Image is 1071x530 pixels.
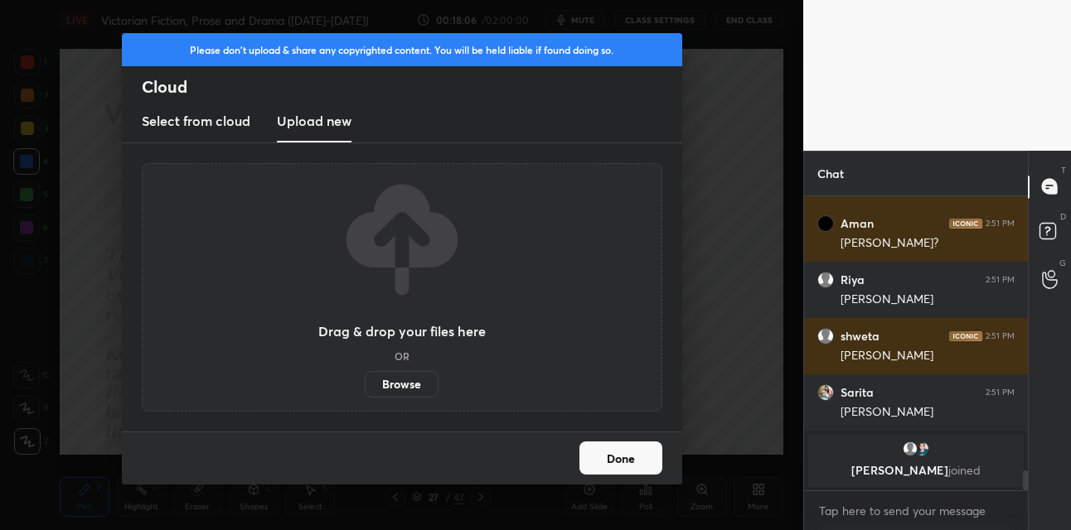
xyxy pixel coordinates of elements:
[579,441,662,475] button: Done
[949,331,982,341] img: iconic-dark.1390631f.png
[841,216,874,231] h6: Aman
[986,331,1015,341] div: 2:51 PM
[841,235,1015,252] div: [PERSON_NAME]?
[948,462,981,478] span: joined
[841,385,874,400] h6: Sarita
[841,291,1015,308] div: [PERSON_NAME]
[817,328,834,344] img: default.png
[804,152,857,195] p: Chat
[817,272,834,288] img: default.png
[395,351,409,361] h5: OR
[986,275,1015,285] div: 2:51 PM
[986,219,1015,229] div: 2:51 PM
[841,329,880,344] h6: shweta
[1061,164,1066,176] p: T
[841,404,1015,421] div: [PERSON_NAME]
[817,384,834,401] img: 188232305d11438db8a10b4521989835.jpg
[818,464,1014,477] p: [PERSON_NAME]
[122,33,682,66] div: Please don't upload & share any copyrighted content. You will be held liable if found doing so.
[142,111,250,131] h3: Select from cloud
[1059,257,1066,269] p: G
[804,196,1028,490] div: grid
[277,111,351,131] h3: Upload new
[841,272,865,287] h6: Riya
[986,388,1015,397] div: 2:51 PM
[841,348,1015,364] div: [PERSON_NAME]
[1060,210,1066,223] p: D
[913,441,930,457] img: 70fffcb3baed41bf9db93d5ec2ebc79e.jpg
[902,441,918,457] img: default.png
[949,219,982,229] img: iconic-dark.1390631f.png
[142,76,682,98] h2: Cloud
[318,325,486,338] h3: Drag & drop your files here
[817,215,834,232] img: 3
